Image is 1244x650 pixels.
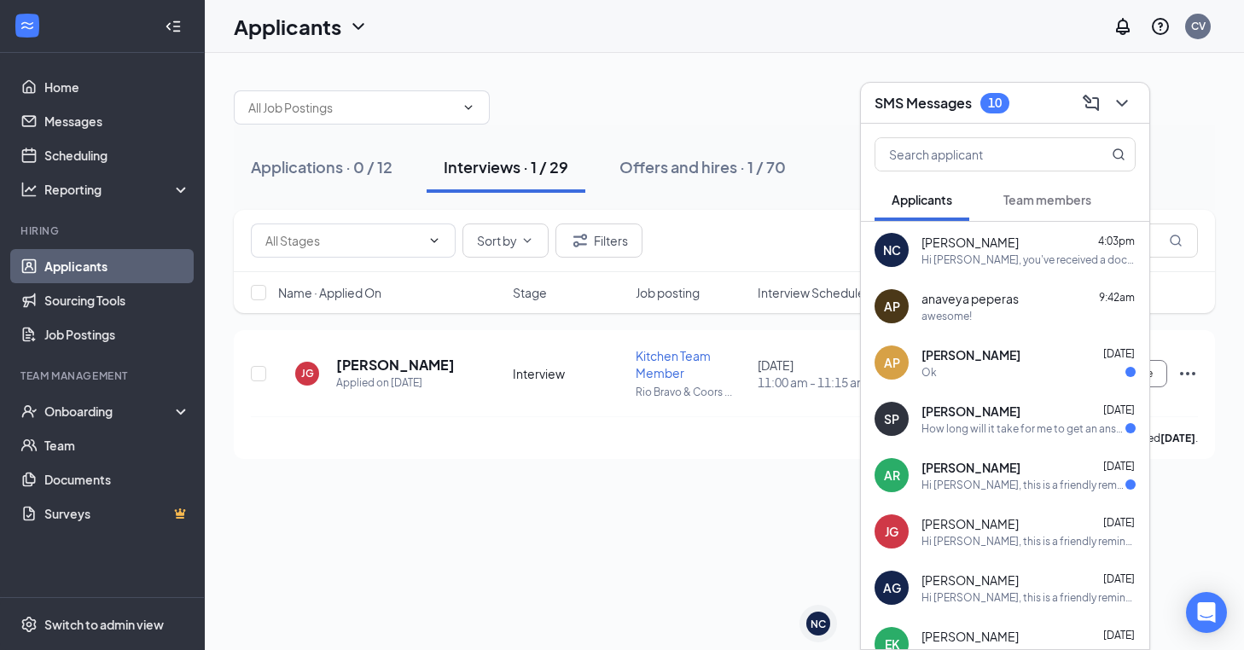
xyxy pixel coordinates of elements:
h3: SMS Messages [875,94,972,113]
div: 10 [988,96,1002,110]
div: How long will it take for me to get an answer? [921,421,1125,436]
span: Job posting [636,284,700,301]
span: [DATE] [1103,460,1135,473]
div: Hi [PERSON_NAME], this is a friendly reminder. Your interview with [DEMOGRAPHIC_DATA]-fil-A for K... [921,534,1136,548]
div: JG [301,366,314,380]
a: Documents [44,462,190,496]
div: [DATE] [758,357,870,391]
svg: QuestionInfo [1150,16,1171,37]
svg: Settings [20,616,38,633]
span: [PERSON_NAME] [921,628,1019,645]
div: Hiring [20,223,187,238]
svg: ChevronDown [520,234,534,247]
button: ComposeMessage [1078,90,1105,117]
span: [DATE] [1103,347,1135,360]
svg: WorkstreamLogo [19,17,36,34]
div: NC [883,241,901,258]
h5: [PERSON_NAME] [336,356,455,374]
a: Messages [44,104,190,138]
div: Hi [PERSON_NAME], you've received a document signature request from [DEMOGRAPHIC_DATA]-fil-A for ... [921,252,1136,267]
span: Team members [1003,192,1091,207]
div: Ok [921,365,937,380]
div: AP [884,298,900,315]
span: [PERSON_NAME] [921,346,1020,363]
button: Filter Filters [555,223,642,258]
div: CV [1191,19,1206,33]
div: Onboarding [44,403,176,420]
svg: MagnifyingGlass [1169,234,1183,247]
div: AR [884,467,900,484]
svg: ChevronDown [348,16,369,37]
p: Rio Bravo & Coors ... [636,385,748,399]
div: SP [884,410,899,427]
svg: ChevronDown [1112,93,1132,113]
a: Home [44,70,190,104]
div: JG [885,523,898,540]
span: [PERSON_NAME] [921,572,1019,589]
div: Interviews · 1 / 29 [444,156,568,177]
button: ChevronDown [1108,90,1136,117]
button: Sort byChevronDown [462,223,549,258]
div: AP [884,354,900,371]
span: [PERSON_NAME] [921,459,1020,476]
span: [PERSON_NAME] [921,234,1019,251]
svg: ChevronDown [462,101,475,114]
svg: Filter [570,230,590,251]
h1: Applicants [234,12,341,41]
a: SurveysCrown [44,496,190,531]
svg: Collapse [165,18,182,35]
a: Applicants [44,249,190,283]
svg: UserCheck [20,403,38,420]
div: Open Intercom Messenger [1186,592,1227,633]
div: Switch to admin view [44,616,164,633]
input: All Stages [265,231,421,250]
span: [DATE] [1103,572,1135,585]
svg: Analysis [20,181,38,198]
input: All Job Postings [248,98,455,117]
span: Kitchen Team Member [636,348,711,380]
span: Stage [513,284,547,301]
span: [DATE] [1103,629,1135,641]
a: Job Postings [44,317,190,351]
div: Applied on [DATE] [336,374,455,392]
span: Sort by [477,235,517,247]
div: Reporting [44,181,191,198]
span: [PERSON_NAME] [921,403,1020,420]
svg: ChevronDown [427,234,441,247]
svg: Notifications [1113,16,1133,37]
span: [DATE] [1103,516,1135,529]
svg: ComposeMessage [1081,93,1102,113]
span: Applicants [892,192,952,207]
a: Team [44,428,190,462]
div: Applications · 0 / 12 [251,156,392,177]
span: [PERSON_NAME] [921,515,1019,532]
div: NC [811,617,826,631]
span: 11:00 am - 11:15 am [758,374,870,391]
span: Name · Applied On [278,284,381,301]
span: [DATE] [1103,403,1135,416]
svg: Ellipses [1177,363,1198,384]
div: Interview [513,365,625,382]
span: 9:42am [1099,291,1135,304]
div: AG [883,579,901,596]
a: Scheduling [44,138,190,172]
span: Interview Schedule [758,284,865,301]
div: awesome! [921,309,972,323]
div: Hi [PERSON_NAME], this is a friendly reminder. Please select an interview time slot for your Cust... [921,590,1136,605]
b: [DATE] [1160,432,1195,444]
div: Hi [PERSON_NAME], this is a friendly reminder. Please select an interview time slot for your Kitc... [921,478,1125,492]
svg: MagnifyingGlass [1112,148,1125,161]
input: Search applicant [875,138,1078,171]
div: Offers and hires · 1 / 70 [619,156,786,177]
div: Team Management [20,369,187,383]
a: Sourcing Tools [44,283,190,317]
span: 4:03pm [1098,235,1135,247]
span: anaveya peperas [921,290,1019,307]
